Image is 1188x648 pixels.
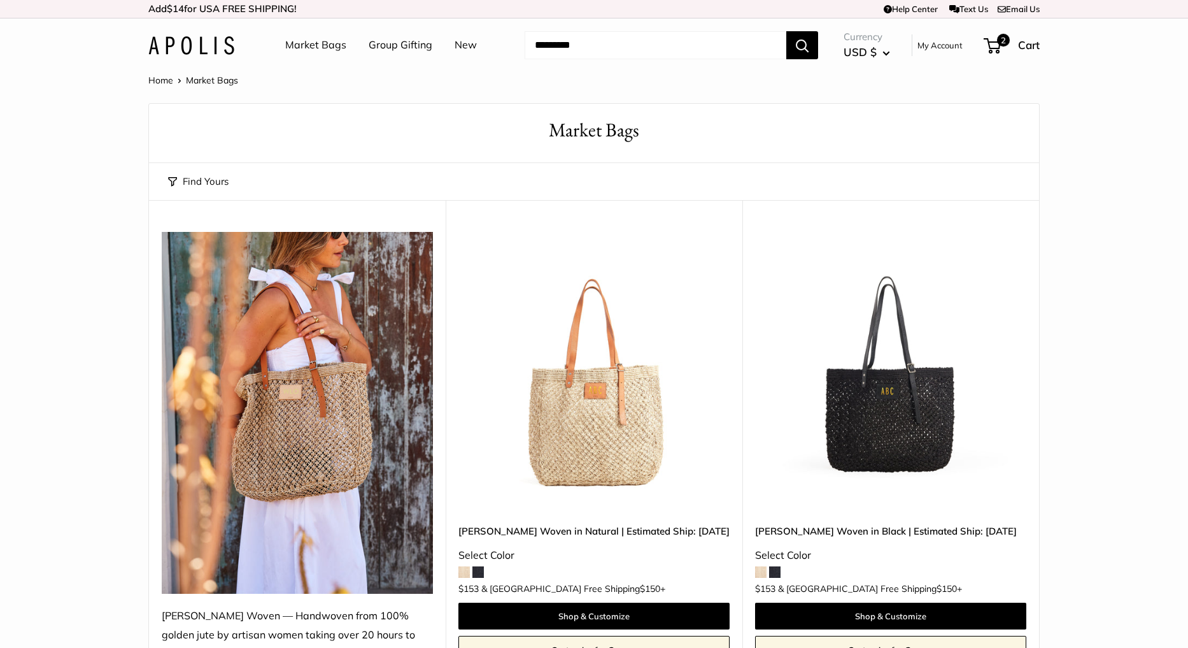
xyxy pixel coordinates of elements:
a: Home [148,75,173,86]
span: Currency [844,28,890,46]
img: Apolis [148,36,234,55]
span: $14 [167,3,184,15]
span: $153 [755,583,775,594]
a: Group Gifting [369,36,432,55]
input: Search... [525,31,786,59]
a: [PERSON_NAME] Woven in Natural | Estimated Ship: [DATE] [458,524,730,538]
a: Shop & Customize [458,603,730,630]
h1: Market Bags [168,117,1020,144]
a: Market Bags [285,36,346,55]
img: Mercado Woven in Natural | Estimated Ship: Oct. 12th [458,232,730,503]
a: Email Us [998,4,1040,14]
span: 2 [997,34,1010,47]
nav: Breadcrumb [148,72,238,89]
img: Mercado Woven in Black | Estimated Ship: Oct. 19th [755,232,1026,503]
span: Cart [1018,38,1040,52]
span: USD $ [844,45,877,59]
a: My Account [917,38,963,53]
button: Search [786,31,818,59]
a: Shop & Customize [755,603,1026,630]
a: [PERSON_NAME] Woven in Black | Estimated Ship: [DATE] [755,524,1026,538]
a: Text Us [949,4,988,14]
span: $150 [640,583,660,594]
span: & [GEOGRAPHIC_DATA] Free Shipping + [778,584,962,593]
a: 2 Cart [985,35,1040,55]
div: Select Color [755,546,1026,565]
a: New [455,36,477,55]
a: Help Center [884,4,938,14]
div: Select Color [458,546,730,565]
span: Market Bags [186,75,238,86]
button: Find Yours [168,173,229,191]
span: $150 [937,583,957,594]
span: & [GEOGRAPHIC_DATA] Free Shipping + [481,584,665,593]
img: Mercado Woven — Handwoven from 100% golden jute by artisan women taking over 20 hours to craft. [162,232,433,594]
span: $153 [458,583,479,594]
button: USD $ [844,42,890,62]
a: Mercado Woven in Natural | Estimated Ship: Oct. 12thMercado Woven in Natural | Estimated Ship: Oc... [458,232,730,503]
a: Mercado Woven in Black | Estimated Ship: Oct. 19thMercado Woven in Black | Estimated Ship: Oct. 19th [755,232,1026,503]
